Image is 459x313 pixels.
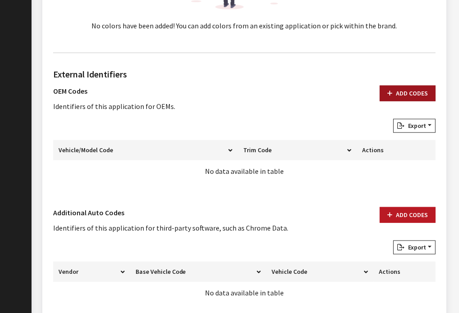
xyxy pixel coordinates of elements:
th: Actions [373,262,436,282]
button: Export [393,240,436,254]
th: Vendor: activate to sort column descending [53,262,130,282]
p: Identifiers of this application for third-party software, such as Chrome Data. [53,222,288,233]
th: Base Vehicle Code: activate to sort column ascending [130,262,266,282]
h3: Additional Auto Codes [53,207,288,218]
span: Export [404,243,426,251]
h3: OEM Codes [53,86,175,96]
p: Identifiers of this application for OEMs. [53,101,175,112]
th: Vehicle Code: activate to sort column ascending [266,262,373,282]
th: Trim Code: activate to sort column ascending [238,140,357,160]
button: Export [393,119,436,133]
p: No colors have been added! You can add colors from an existing application or pick within the brand. [53,20,436,31]
td: No data available in table [53,160,436,182]
span: Export [404,122,426,130]
button: Add Codes [380,207,436,223]
h2: External Identifiers [53,68,436,81]
td: No data available in table [53,282,436,304]
th: Actions [357,140,436,160]
th: Vehicle/Model Code: activate to sort column descending [53,140,238,160]
button: Add Codes [380,86,436,101]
